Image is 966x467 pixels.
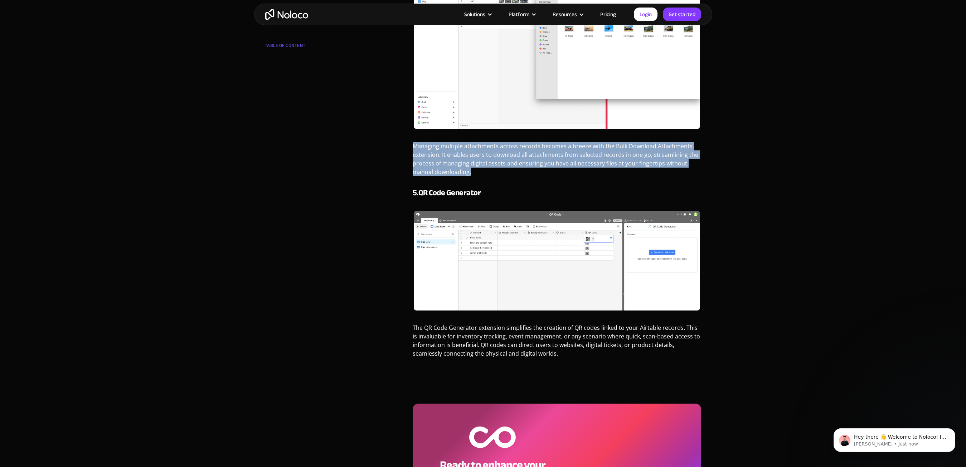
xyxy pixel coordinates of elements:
div: Resources [553,10,577,19]
p: ‍ [413,367,702,381]
div: TABLE OF CONTENT [265,40,351,54]
iframe: Intercom notifications message [823,413,966,463]
a: home [265,9,308,20]
strong: QR Code Generator [418,185,481,200]
a: Login [634,8,657,21]
div: Solutions [455,10,500,19]
div: Resources [544,10,591,19]
h4: 5. [413,187,702,198]
p: The QR Code Generator extension simplifies the creation of QR codes linked to your Airtable recor... [413,323,702,363]
a: Pricing [591,10,625,19]
div: Solutions [464,10,485,19]
p: Managing multiple attachments across records becomes a breeze with the Bulk Download Attachments ... [413,142,702,182]
a: Get started [663,8,701,21]
div: Platform [509,10,529,19]
div: Platform [500,10,544,19]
